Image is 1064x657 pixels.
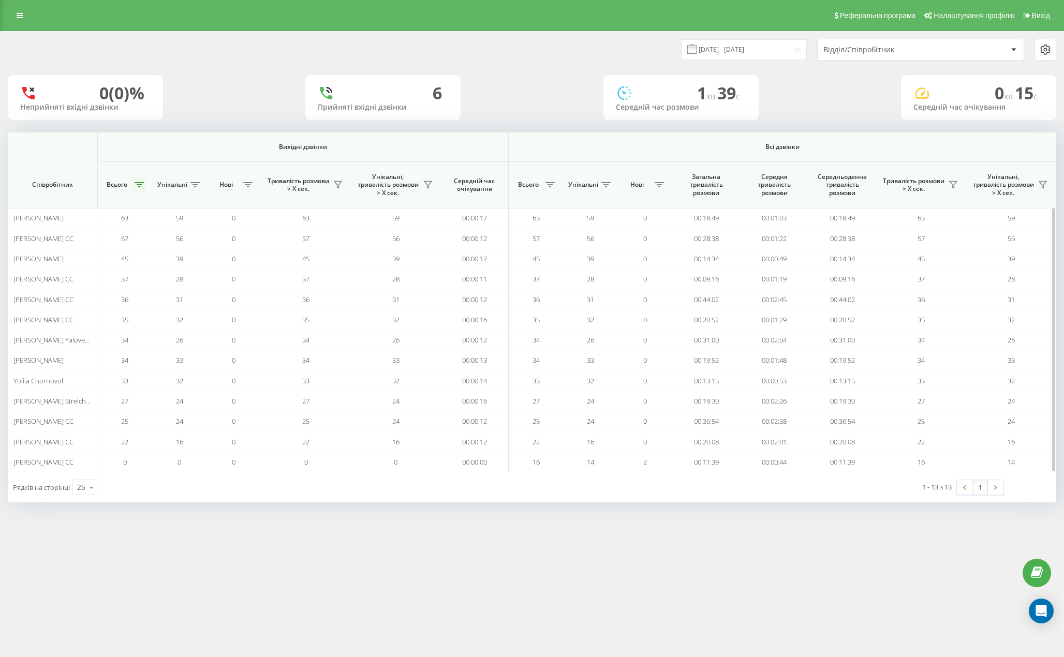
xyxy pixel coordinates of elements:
[740,330,808,350] td: 00:02:04
[918,254,925,263] span: 45
[840,11,916,20] span: Реферальна програма
[740,269,808,289] td: 00:01:19
[392,335,400,345] span: 26
[121,274,128,283] span: 37
[568,181,598,189] span: Унікальні
[13,274,73,283] span: [PERSON_NAME] CC
[918,437,925,446] span: 22
[740,350,808,370] td: 00:01:48
[587,376,594,385] span: 32
[643,274,647,283] span: 0
[672,350,741,370] td: 00:19:52
[302,254,309,263] span: 45
[176,213,183,222] span: 59
[392,437,400,446] span: 16
[918,213,925,222] span: 63
[302,213,309,222] span: 63
[13,335,106,345] span: [PERSON_NAME] Yalovenko CC
[672,269,741,289] td: 00:09:16
[77,482,85,492] div: 25
[232,376,235,385] span: 0
[212,181,240,189] span: Нові
[697,82,717,104] span: 1
[918,335,925,345] span: 34
[918,355,925,365] span: 34
[232,355,235,365] span: 0
[392,315,400,324] span: 32
[13,396,111,406] span: [PERSON_NAME] Strelchenko CC
[392,396,400,406] span: 24
[449,177,500,193] span: Середній час очікування
[441,289,509,309] td: 00:00:12
[972,480,988,495] a: 1
[748,173,800,197] span: Середня тривалість розмови
[740,310,808,330] td: 00:01:29
[740,249,808,269] td: 00:00:49
[13,416,73,426] span: [PERSON_NAME] CC
[533,355,540,365] span: 34
[514,181,542,189] span: Всього
[681,173,732,197] span: Загальна тривалість розмови
[121,295,128,304] span: 36
[123,457,127,467] span: 0
[441,228,509,248] td: 00:00:12
[533,335,540,345] span: 34
[995,82,1015,104] span: 0
[232,396,235,406] span: 0
[441,411,509,431] td: 00:00:12
[643,335,647,345] span: 0
[922,482,952,492] div: 1 - 13 з 13
[672,452,741,472] td: 00:11:39
[587,234,594,243] span: 56
[392,355,400,365] span: 33
[740,411,808,431] td: 00:02:38
[13,295,73,304] span: [PERSON_NAME] CC
[643,315,647,324] span: 0
[392,213,400,222] span: 59
[706,91,717,102] span: хв
[808,249,877,269] td: 00:14:34
[232,295,235,304] span: 0
[1008,234,1015,243] span: 56
[808,391,877,411] td: 00:19:30
[672,431,741,452] td: 00:20:08
[971,173,1035,197] span: Унікальні, тривалість розмови > Х сек.
[266,177,330,193] span: Тривалість розмови > Х сек.
[587,355,594,365] span: 33
[1015,82,1038,104] span: 15
[740,431,808,452] td: 00:02:01
[533,213,540,222] span: 63
[302,376,309,385] span: 33
[643,437,647,446] span: 0
[121,437,128,446] span: 22
[808,208,877,228] td: 00:18:49
[232,274,235,283] span: 0
[643,457,647,467] span: 2
[533,457,540,467] span: 16
[587,315,594,324] span: 32
[918,396,925,406] span: 27
[232,315,235,324] span: 0
[1004,91,1015,102] span: хв
[643,234,647,243] span: 0
[541,143,1024,151] span: Всі дзвінки
[823,46,947,54] div: Відділ/Співробітник
[356,173,420,197] span: Унікальні, тривалість розмови > Х сек.
[918,234,925,243] span: 57
[1029,599,1054,623] div: Open Intercom Messenger
[808,452,877,472] td: 00:11:39
[616,103,746,112] div: Середній час розмови
[817,173,868,197] span: Середньоденна тривалість розмови
[392,254,400,263] span: 39
[178,457,181,467] span: 0
[808,228,877,248] td: 00:28:38
[740,228,808,248] td: 00:01:22
[302,437,309,446] span: 22
[672,391,741,411] td: 00:19:30
[533,437,540,446] span: 22
[176,315,183,324] span: 32
[672,228,741,248] td: 00:28:38
[232,437,235,446] span: 0
[302,295,309,304] span: 36
[441,208,509,228] td: 00:00:17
